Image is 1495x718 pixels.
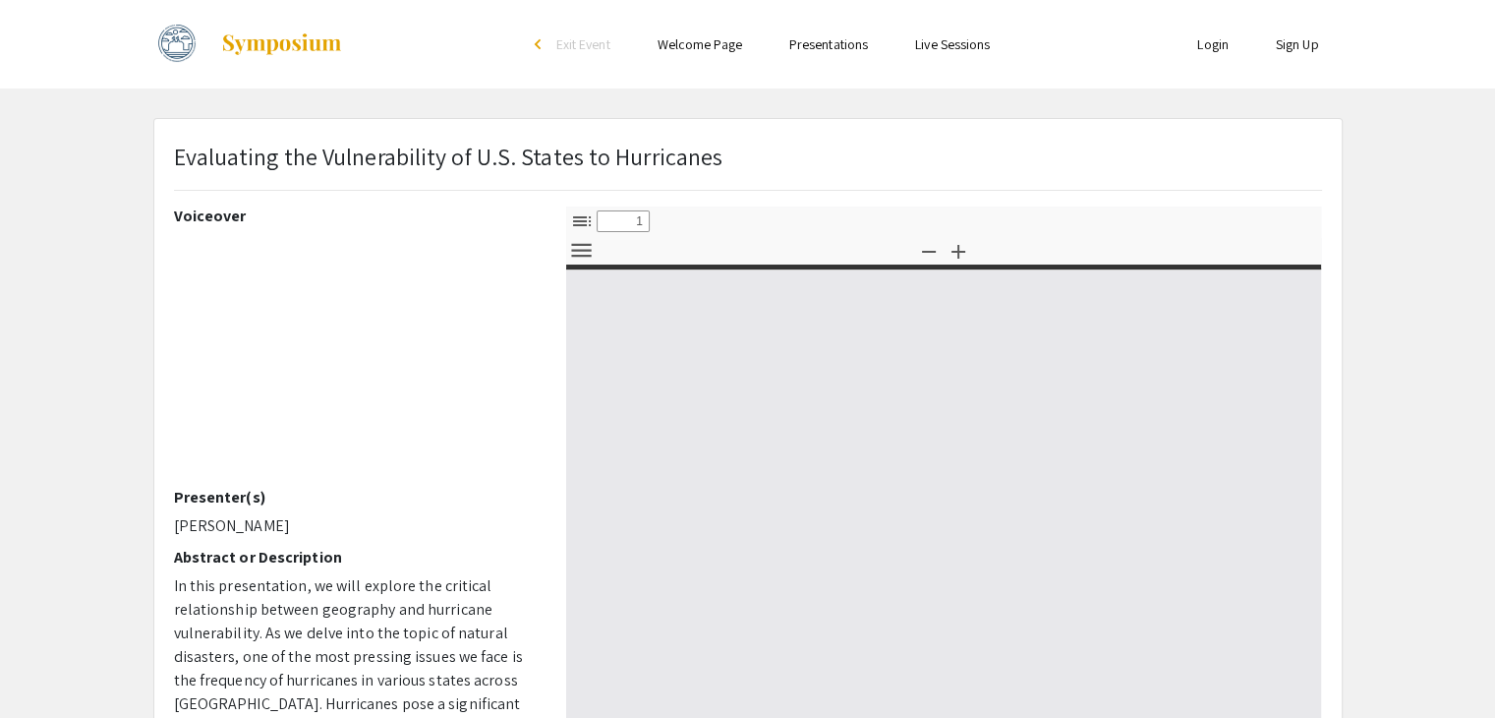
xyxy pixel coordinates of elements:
a: Fall 2024 Undergraduate Research Showcase [153,20,343,69]
button: Zoom Out [912,236,946,265]
a: Welcome Page [658,35,742,53]
p: Evaluating the Vulnerability of U.S. States to Hurricanes [174,139,723,174]
img: Fall 2024 Undergraduate Research Showcase [153,20,201,69]
div: arrow_back_ios [535,38,546,50]
p: [PERSON_NAME] [174,514,537,538]
a: Presentations [789,35,868,53]
img: Symposium by ForagerOne [220,32,343,56]
a: Live Sessions [915,35,990,53]
h2: Presenter(s) [174,488,537,507]
a: Login [1197,35,1229,53]
h2: Voiceover [174,207,537,225]
button: Tools [565,236,599,265]
h2: Abstract or Description [174,548,537,567]
a: Sign Up [1276,35,1319,53]
button: Zoom In [942,236,975,265]
span: Exit Event [556,35,610,53]
input: Page [597,210,650,232]
button: Toggle Sidebar [565,207,599,235]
